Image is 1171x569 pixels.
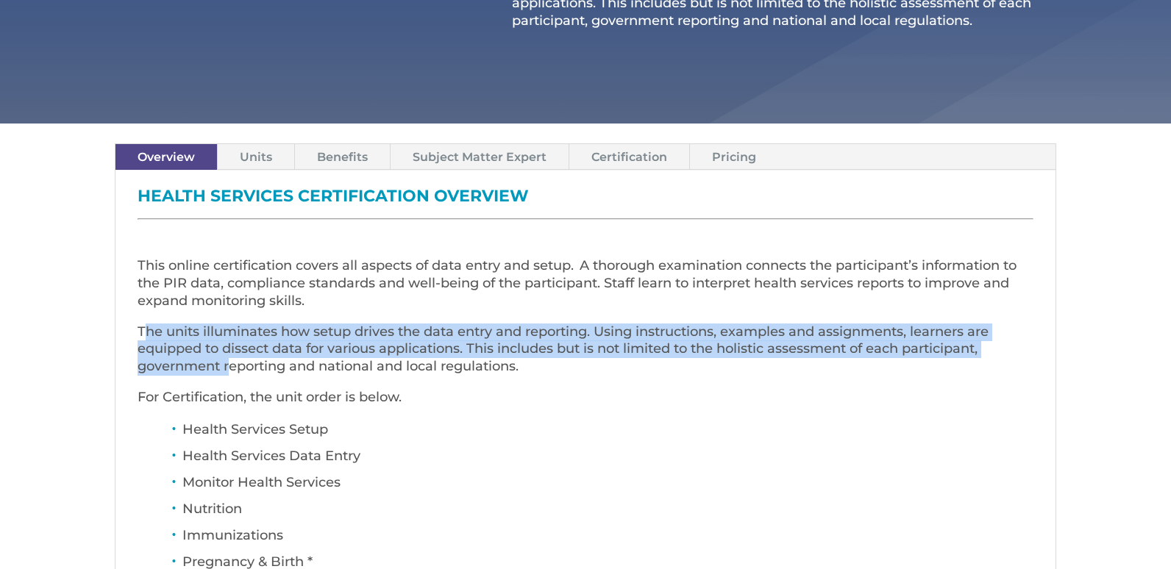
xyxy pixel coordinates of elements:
[690,144,778,170] a: Pricing
[182,473,1033,499] li: Monitor Health Services
[138,389,1033,420] p: For Certification, the unit order is below.
[182,420,1033,446] li: Health Services Setup
[295,144,390,170] a: Benefits
[182,446,1033,473] li: Health Services Data Entry
[115,144,217,170] a: Overview
[218,144,294,170] a: Units
[138,323,1033,389] p: The units illuminates how setup drives the data entry and reporting. Using instructions, examples...
[182,526,1033,552] li: Immunizations
[569,144,689,170] a: Certification
[138,257,1033,323] p: This online certification covers all aspects of data entry and setup. A thorough examination conn...
[391,144,569,170] a: Subject Matter Expert
[138,188,1033,212] h3: Health Services Certification Overview
[182,499,1033,526] li: Nutrition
